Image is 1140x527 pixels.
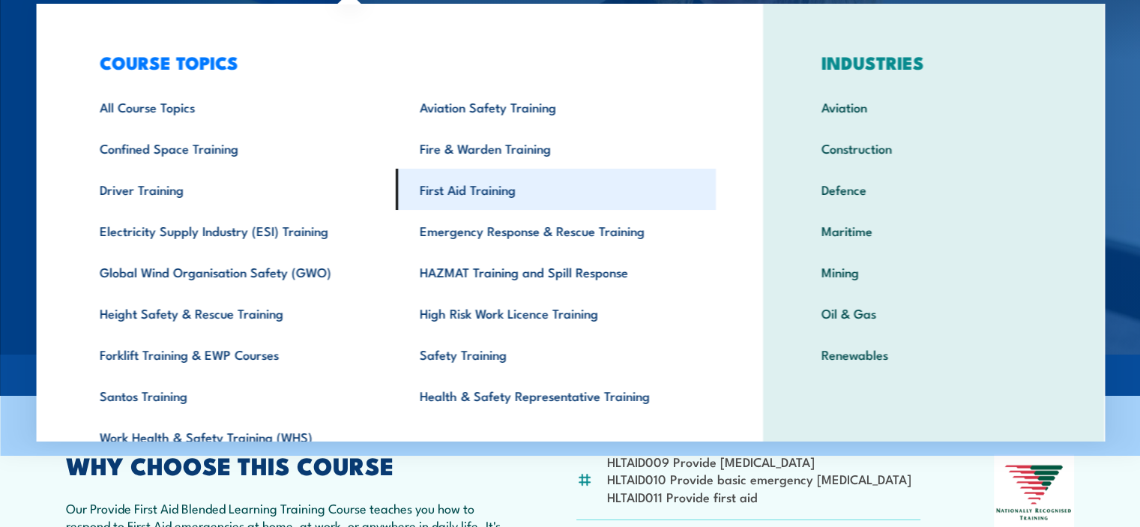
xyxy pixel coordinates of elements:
[797,251,1070,292] a: Mining
[607,470,911,487] li: HLTAID010 Provide basic emergency [MEDICAL_DATA]
[76,416,396,457] a: Work Health & Safety Training (WHS)
[76,251,396,292] a: Global Wind Organisation Safety (GWO)
[797,334,1070,375] a: Renewables
[76,52,716,73] h3: COURSE TOPICS
[396,127,716,169] a: Fire & Warden Training
[76,375,396,416] a: Santos Training
[607,453,911,470] li: HLTAID009 Provide [MEDICAL_DATA]
[797,210,1070,251] a: Maritime
[396,375,716,416] a: Health & Safety Representative Training
[797,127,1070,169] a: Construction
[76,292,396,334] a: Height Safety & Rescue Training
[396,251,716,292] a: HAZMAT Training and Spill Response
[76,210,396,251] a: Electricity Supply Industry (ESI) Training
[797,169,1070,210] a: Defence
[396,210,716,251] a: Emergency Response & Rescue Training
[76,127,396,169] a: Confined Space Training
[396,334,716,375] a: Safety Training
[66,454,504,475] h2: WHY CHOOSE THIS COURSE
[76,169,396,210] a: Driver Training
[797,52,1070,73] h3: INDUSTRIES
[396,292,716,334] a: High Risk Work Licence Training
[607,488,911,505] li: HLTAID011 Provide first aid
[797,86,1070,127] a: Aviation
[76,86,396,127] a: All Course Topics
[76,334,396,375] a: Forklift Training & EWP Courses
[396,169,716,210] a: First Aid Training
[396,86,716,127] a: Aviation Safety Training
[797,292,1070,334] a: Oil & Gas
